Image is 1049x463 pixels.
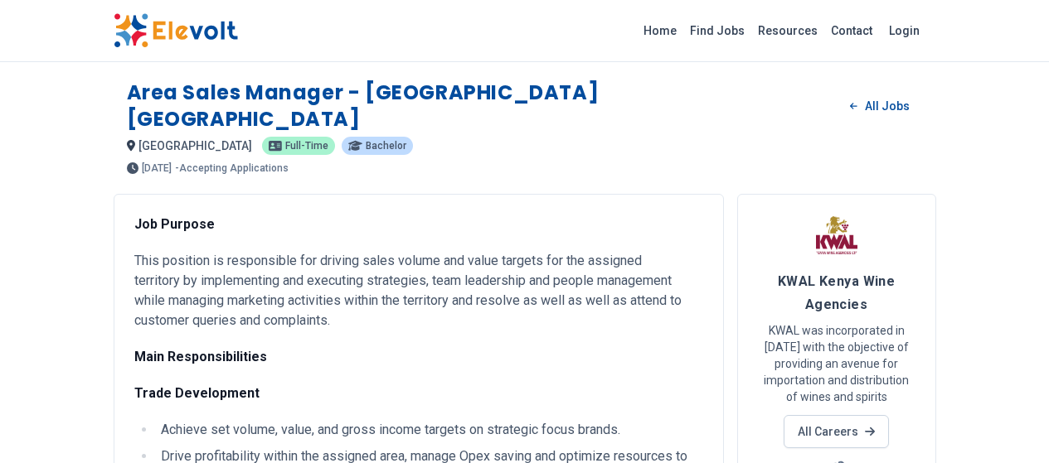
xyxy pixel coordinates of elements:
[114,13,238,48] img: Elevolt
[683,17,751,44] a: Find Jobs
[285,141,328,151] span: Full-time
[142,163,172,173] span: [DATE]
[837,94,922,118] a: All Jobs
[134,349,267,364] strong: Main Responsibilities
[156,420,703,440] li: Achieve set volume, value, and gross income targets on strategic focus brands.
[778,273,896,312] span: KWAL Kenya Wine Agencies
[637,17,683,44] a: Home
[175,163,289,173] p: - Accepting Applications
[134,385,260,401] strong: Trade Development
[134,251,703,330] p: This position is responsible for driving sales volume and value targets for the assigned territor...
[879,14,930,47] a: Login
[816,215,857,256] img: KWAL Kenya Wine Agencies
[758,322,915,405] p: KWAL was incorporated in [DATE] with the objective of providing an avenue for importation and dis...
[751,17,824,44] a: Resources
[366,141,406,151] span: Bachelor
[824,17,879,44] a: Contact
[138,139,252,152] span: [GEOGRAPHIC_DATA]
[127,80,838,133] h1: Area Sales Manager - [GEOGRAPHIC_DATA] [GEOGRAPHIC_DATA]
[134,216,215,232] strong: Job Purpose
[784,415,889,448] a: All Careers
